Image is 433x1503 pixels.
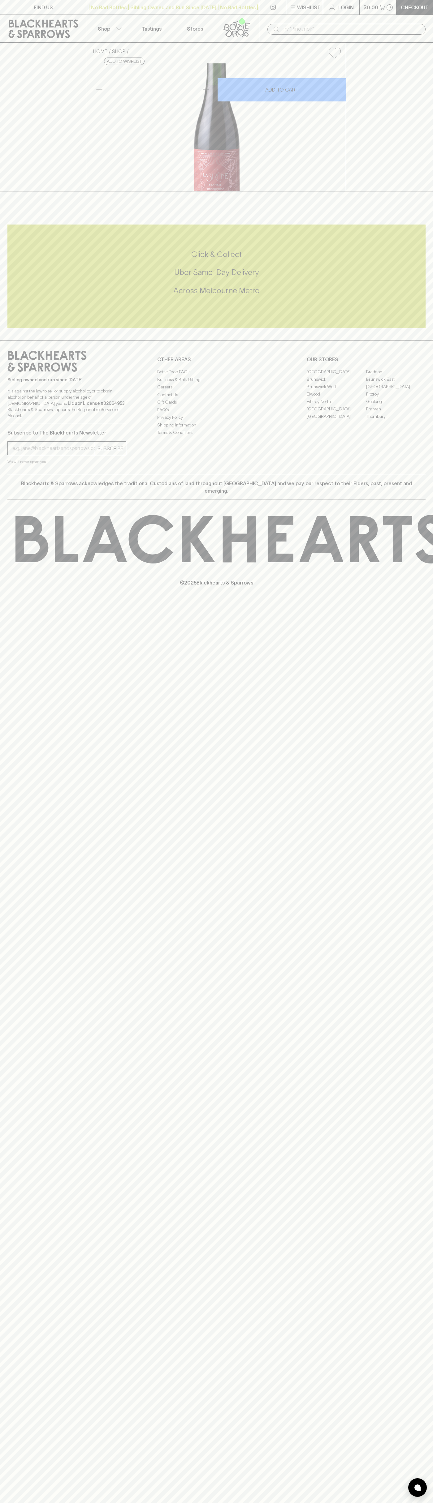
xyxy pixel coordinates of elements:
[366,398,426,405] a: Geelong
[366,413,426,420] a: Thornbury
[142,25,162,32] p: Tastings
[12,443,95,453] input: e.g. jane@blackheartsandsparrows.com.au
[307,368,366,375] a: [GEOGRAPHIC_DATA]
[7,249,426,259] h5: Click & Collect
[7,388,126,419] p: It is against the law to sell or supply alcohol to, or to obtain alcohol on behalf of a person un...
[366,383,426,390] a: [GEOGRAPHIC_DATA]
[130,15,173,42] a: Tastings
[98,25,110,32] p: Shop
[68,401,125,406] strong: Liquor License #32064953
[157,421,276,429] a: Shipping Information
[7,225,426,328] div: Call to action block
[326,45,343,61] button: Add to wishlist
[173,15,217,42] a: Stores
[12,480,421,495] p: Blackhearts & Sparrows acknowledges the traditional Custodians of land throughout [GEOGRAPHIC_DAT...
[93,49,107,54] a: HOME
[7,459,126,465] p: We will never spam you
[265,86,298,93] p: ADD TO CART
[88,63,346,191] img: 40753.png
[307,390,366,398] a: Elwood
[338,4,354,11] p: Login
[157,406,276,413] a: FAQ's
[401,4,429,11] p: Checkout
[7,267,426,277] h5: Uber Same-Day Delivery
[7,377,126,383] p: Sibling owned and run since [DATE]
[7,285,426,296] h5: Across Melbourne Metro
[187,25,203,32] p: Stores
[34,4,53,11] p: FIND US
[307,356,426,363] p: OUR STORES
[157,383,276,391] a: Careers
[363,4,378,11] p: $0.00
[157,399,276,406] a: Gift Cards
[414,1484,421,1491] img: bubble-icon
[95,442,126,455] button: SUBSCRIBE
[7,429,126,436] p: Subscribe to The Blackhearts Newsletter
[112,49,125,54] a: SHOP
[307,398,366,405] a: Fitzroy North
[157,356,276,363] p: OTHER AREAS
[97,445,123,452] p: SUBSCRIBE
[157,368,276,376] a: Bottle Drop FAQ's
[307,413,366,420] a: [GEOGRAPHIC_DATA]
[307,405,366,413] a: [GEOGRAPHIC_DATA]
[157,429,276,436] a: Terms & Conditions
[104,58,145,65] button: Add to wishlist
[87,15,130,42] button: Shop
[157,414,276,421] a: Privacy Policy
[307,375,366,383] a: Brunswick
[218,78,346,101] button: ADD TO CART
[366,405,426,413] a: Prahran
[282,24,421,34] input: Try "Pinot noir"
[366,390,426,398] a: Fitzroy
[388,6,391,9] p: 0
[297,4,321,11] p: Wishlist
[366,368,426,375] a: Braddon
[157,391,276,398] a: Contact Us
[307,383,366,390] a: Brunswick West
[366,375,426,383] a: Brunswick East
[157,376,276,383] a: Business & Bulk Gifting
